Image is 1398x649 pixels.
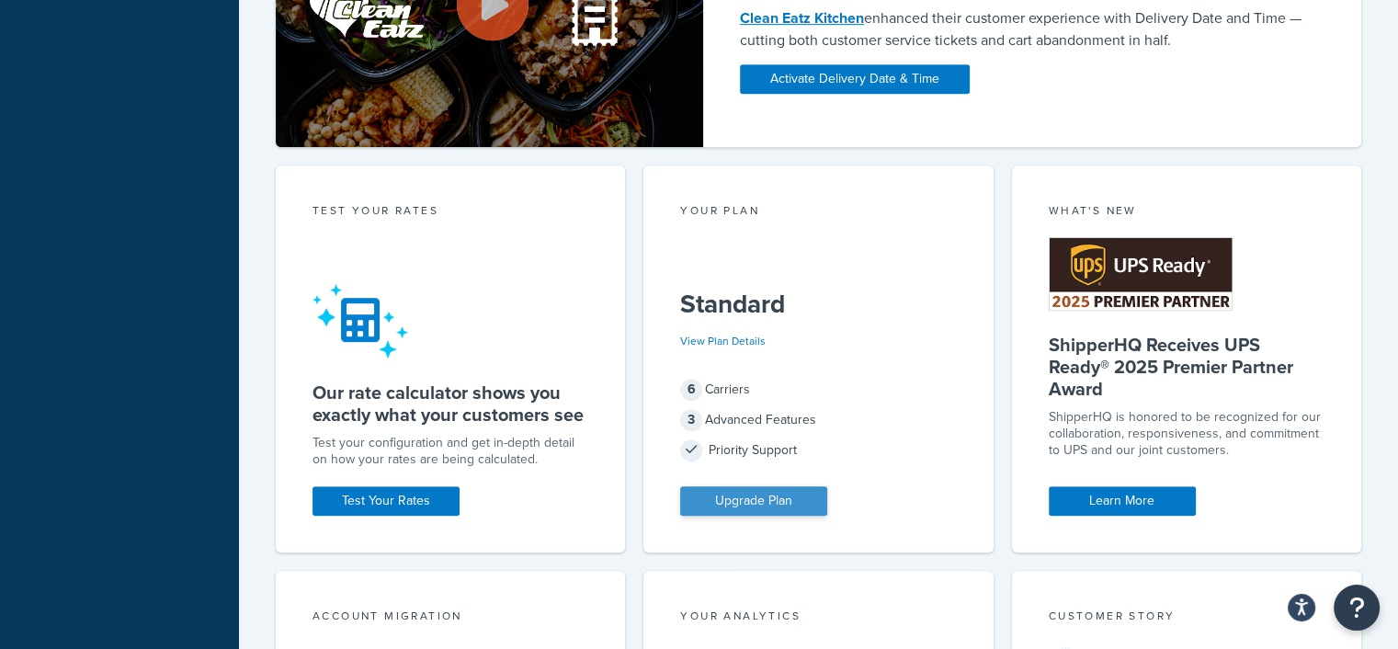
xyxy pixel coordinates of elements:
[313,608,588,629] div: Account Migration
[313,435,588,468] div: Test your configuration and get in-depth detail on how your rates are being calculated.
[1049,409,1324,459] p: ShipperHQ is honored to be recognized for our collaboration, responsiveness, and commitment to UP...
[680,377,956,403] div: Carriers
[313,381,588,426] h5: Our rate calculator shows you exactly what your customers see
[740,7,1311,51] div: enhanced their customer experience with Delivery Date and Time — cutting both customer service ti...
[740,64,970,94] a: Activate Delivery Date & Time
[313,486,460,516] a: Test Your Rates
[680,438,956,463] div: Priority Support
[1049,202,1324,223] div: What's New
[1049,608,1324,629] div: Customer Story
[680,379,702,401] span: 6
[680,290,956,319] h5: Standard
[680,409,702,431] span: 3
[740,7,864,28] a: Clean Eatz Kitchen
[1049,334,1324,400] h5: ShipperHQ Receives UPS Ready® 2025 Premier Partner Award
[680,333,766,349] a: View Plan Details
[1334,585,1380,631] button: Open Resource Center
[680,407,956,433] div: Advanced Features
[680,202,956,223] div: Your Plan
[680,608,956,629] div: Your Analytics
[680,486,827,516] a: Upgrade Plan
[313,202,588,223] div: Test your rates
[1049,486,1196,516] a: Learn More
